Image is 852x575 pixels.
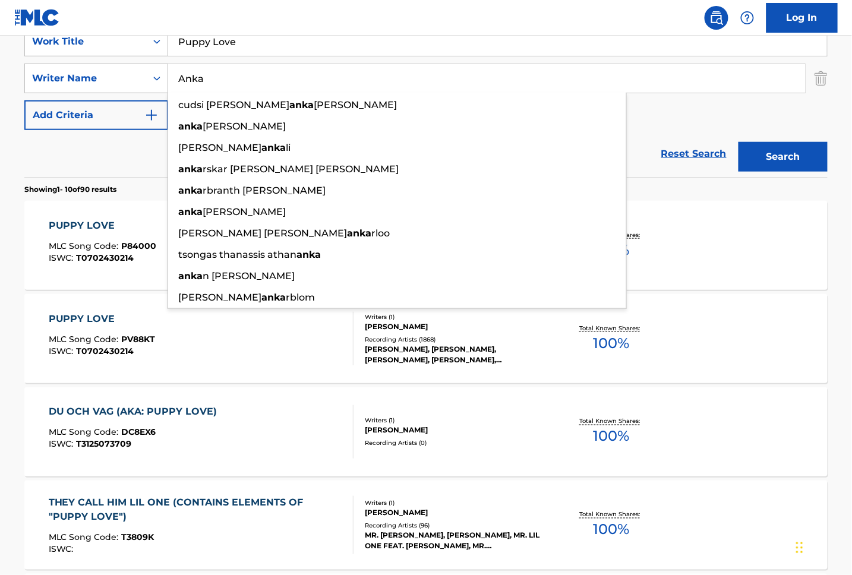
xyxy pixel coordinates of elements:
button: Add Criteria [24,100,168,130]
strong: anka [261,142,286,153]
div: Writers ( 1 ) [365,499,544,508]
button: Search [739,142,828,172]
span: P84000 [122,241,157,251]
p: Total Known Shares: [579,324,643,333]
span: MLC Song Code : [49,334,122,345]
div: [PERSON_NAME] [365,425,544,436]
span: T0702430214 [77,346,134,356]
span: MLC Song Code : [49,427,122,438]
a: Log In [766,3,838,33]
div: Recording Artists ( 1868 ) [365,335,544,344]
span: ISWC : [49,439,77,450]
span: 100 % [593,426,629,447]
span: 100 % [593,519,629,541]
span: PV88KT [122,334,156,345]
p: Total Known Shares: [579,510,643,519]
strong: anka [178,163,203,175]
div: Recording Artists ( 96 ) [365,522,544,530]
span: [PERSON_NAME] [PERSON_NAME] [178,228,347,239]
span: MLC Song Code : [49,241,122,251]
a: THEY CALL HIM LIL ONE (CONTAINS ELEMENTS OF "PUPPY LOVE")MLC Song Code:T3809KISWC:Writers (1)[PER... [24,481,828,570]
span: ISWC : [49,544,77,555]
span: T3809K [122,532,154,543]
a: PUPPY LOVEMLC Song Code:P84000ISWC:T0702430214 DisputeWriters (1)[PERSON_NAME]Recording Artists (... [24,201,828,290]
img: 9d2ae6d4665cec9f34b9.svg [144,108,159,122]
strong: anka [178,185,203,196]
p: Showing 1 - 10 of 90 results [24,184,116,195]
div: DU OCH VAG (AKA: PUPPY LOVE) [49,405,223,419]
img: Delete Criterion [815,64,828,93]
div: PUPPY LOVE [49,312,156,326]
div: Writers ( 1 ) [365,416,544,425]
span: ISWC : [49,252,77,263]
span: DC8EX6 [122,427,156,438]
div: THEY CALL HIM LIL ONE (CONTAINS ELEMENTS OF "PUPPY LOVE") [49,496,344,525]
strong: anka [178,270,203,282]
a: Reset Search [655,141,733,167]
strong: anka [296,249,321,260]
span: T3125073709 [77,439,132,450]
img: MLC Logo [14,9,60,26]
div: Work Title [32,34,139,49]
span: cudsi [PERSON_NAME] [178,99,289,110]
div: Help [736,6,759,30]
strong: anka [289,99,314,110]
span: 100 % [593,333,629,354]
span: [PERSON_NAME] [203,206,286,217]
img: help [740,11,755,25]
span: tsongas thanassis athan [178,249,296,260]
div: Writers ( 1 ) [365,312,544,321]
span: [PERSON_NAME] [314,99,397,110]
div: [PERSON_NAME] [365,508,544,519]
strong: anka [347,228,371,239]
span: rblom [286,292,315,303]
div: Drag [796,530,803,565]
span: [PERSON_NAME] [178,142,261,153]
span: ISWC : [49,346,77,356]
div: Recording Artists ( 0 ) [365,439,544,448]
div: Writer Name [32,71,139,86]
form: Search Form [24,27,828,178]
strong: anka [261,292,286,303]
strong: anka [178,206,203,217]
strong: anka [178,121,203,132]
a: PUPPY LOVEMLC Song Code:PV88KTISWC:T0702430214Writers (1)[PERSON_NAME]Recording Artists (1868)[PE... [24,294,828,383]
img: search [709,11,724,25]
div: MR. [PERSON_NAME], [PERSON_NAME], MR. LIL ONE FEAT. [PERSON_NAME], MR. [PERSON_NAME], LIL UNO, MR... [365,530,544,552]
span: rbranth [PERSON_NAME] [203,185,326,196]
span: li [286,142,291,153]
div: [PERSON_NAME], [PERSON_NAME], [PERSON_NAME], [PERSON_NAME], [PERSON_NAME] [365,344,544,365]
a: Public Search [705,6,728,30]
span: [PERSON_NAME] [178,292,261,303]
span: [PERSON_NAME] [203,121,286,132]
div: PUPPY LOVE [49,219,157,233]
a: DU OCH VAG (AKA: PUPPY LOVE)MLC Song Code:DC8EX6ISWC:T3125073709Writers (1)[PERSON_NAME]Recording... [24,387,828,476]
span: rskar [PERSON_NAME] [PERSON_NAME] [203,163,399,175]
span: T0702430214 [77,252,134,263]
span: n [PERSON_NAME] [203,270,295,282]
div: [PERSON_NAME] [365,321,544,332]
p: Total Known Shares: [579,417,643,426]
iframe: Chat Widget [793,518,852,575]
span: rloo [371,228,390,239]
span: MLC Song Code : [49,532,122,543]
